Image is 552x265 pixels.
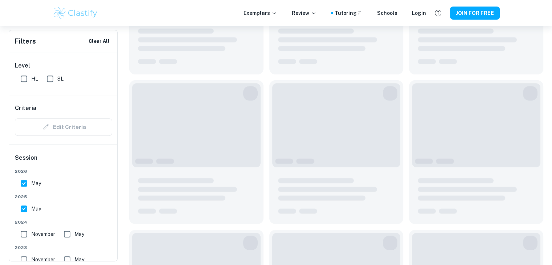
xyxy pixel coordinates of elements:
h6: Level [15,61,112,70]
span: May [74,256,84,264]
span: 2025 [15,193,112,200]
span: 2024 [15,219,112,225]
span: 2023 [15,244,112,251]
p: Exemplars [244,9,277,17]
span: May [31,179,41,187]
a: Tutoring [335,9,363,17]
span: SL [57,75,64,83]
button: JOIN FOR FREE [450,7,500,20]
a: Login [412,9,426,17]
span: 2026 [15,168,112,175]
img: Clastify logo [53,6,99,20]
h6: Criteria [15,104,36,113]
span: May [31,205,41,213]
a: Schools [377,9,397,17]
h6: Filters [15,36,36,46]
p: Review [292,9,316,17]
div: Criteria filters are unavailable when searching by topic [15,118,112,136]
span: November [31,256,55,264]
button: Clear All [87,36,111,47]
button: Help and Feedback [432,7,444,19]
span: November [31,230,55,238]
span: May [74,230,84,238]
h6: Session [15,154,112,168]
span: HL [31,75,38,83]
